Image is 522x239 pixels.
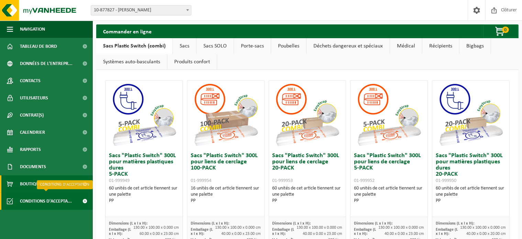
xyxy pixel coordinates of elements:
[297,226,342,230] span: 130.00 x 100.00 x 0.000 cm
[436,153,506,184] h3: Sacs "Plastic Switch" 300L pour matières plastiques dures 20-PACK
[378,226,424,230] span: 130.00 x 100.00 x 0.000 cm
[20,55,73,72] span: Données de l'entrepr...
[215,226,261,230] span: 130.00 x 100.00 x 0.000 cm
[354,178,375,183] span: 01-999952
[91,6,191,15] span: 10-877827 - GUITARD FLORIAN - REMICOURT
[273,185,343,204] div: 60 unités de cet article tiennent sur une palette
[221,232,261,236] span: 40.00 x 0.00 x 23.00 cm
[191,80,260,149] img: 01-999954
[273,80,342,149] img: 01-999953
[502,26,509,33] span: 0
[273,198,343,204] div: PP
[390,38,422,54] a: Médical
[436,198,506,204] div: PP
[273,221,311,226] span: Dimensions (L x l x H):
[355,80,423,149] img: 01-999952
[109,153,179,184] h3: Sacs "Plastic Switch" 300L pour matières plastiques dures 5-PACK
[197,38,234,54] a: Sacs SOLO
[133,226,179,230] span: 130.00 x 100.00 x 0.000 cm
[354,153,424,184] h3: Sacs "Plastic Switch" 300L pour liens de cerclage 5-PACK
[460,226,506,230] span: 130.00 x 100.00 x 0.000 cm
[20,107,44,124] span: Contrat(s)
[307,38,390,54] a: Déchets dangereux et spéciaux
[191,153,261,184] h3: Sacs "Plastic Switch" 300L pour liens de cerclage 100-PACK
[191,198,261,204] div: PP
[436,221,474,226] span: Dimensions (L x l x H):
[20,72,41,89] span: Contacts
[110,80,178,149] img: 01-999949
[436,178,456,183] span: 01-999950
[109,221,147,226] span: Dimensions (L x l x H):
[20,141,41,158] span: Rapports
[96,38,173,54] a: Sacs Plastic Switch (combi)
[385,232,424,236] span: 40.00 x 0.00 x 23.00 cm
[109,178,130,183] span: 01-999949
[436,228,458,236] span: Emballage (L x l x H):
[167,54,217,70] a: Produits confort
[191,178,211,183] span: 01-999954
[459,38,491,54] a: Bigbags
[354,185,424,204] div: 60 unités de cet article tiennent sur une palette
[436,185,506,204] div: 60 unités de cet article tiennent sur une palette
[20,89,48,107] span: Utilisateurs
[109,228,131,236] span: Emballage (L x l x H):
[173,38,196,54] a: Sacs
[20,193,72,210] span: Conditions d'accepta...
[96,24,158,38] h2: Commander en ligne
[20,124,45,141] span: Calendrier
[20,38,57,55] span: Tableau de bord
[234,38,271,54] a: Porte-sacs
[422,38,459,54] a: Récipients
[354,221,392,226] span: Dimensions (L x l x H):
[20,175,61,193] span: Boutique en ligne
[140,232,179,236] span: 60.00 x 0.00 x 23.00 cm
[20,158,46,175] span: Documents
[273,178,293,183] span: 01-999953
[273,153,343,184] h3: Sacs "Plastic Switch" 300L pour liens de cerclage 20-PACK
[273,228,295,236] span: Emballage (L x l x H):
[191,221,229,226] span: Dimensions (L x l x H):
[109,198,179,204] div: PP
[354,198,424,204] div: PP
[20,21,45,38] span: Navigation
[109,185,179,204] div: 60 unités de cet article tiennent sur une palette
[303,232,342,236] span: 40.00 x 0.00 x 23.00 cm
[354,228,376,236] span: Emballage (L x l x H):
[191,228,213,236] span: Emballage (L x l x H):
[191,185,261,204] div: 16 unités de cet article tiennent sur une palette
[466,232,506,236] span: 40.00 x 0.00 x 20.00 cm
[484,24,518,38] button: 0
[271,38,306,54] a: Poubelles
[436,80,505,149] img: 01-999950
[96,54,167,70] a: Systèmes auto-basculants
